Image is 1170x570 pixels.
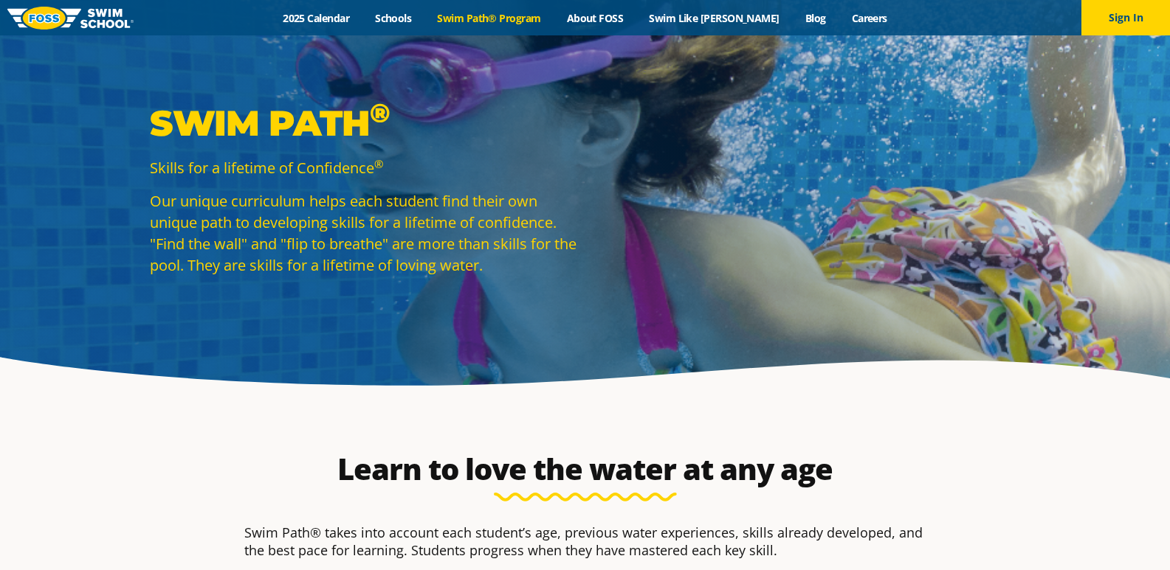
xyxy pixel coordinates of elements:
sup: ® [370,97,390,129]
h2: Learn to love the water at any age [237,451,934,487]
p: Swim Path® takes into account each student’s age, previous water experiences, skills already deve... [244,524,926,559]
a: Schools [362,11,424,25]
sup: ® [374,156,383,171]
p: Swim Path [150,101,578,145]
img: FOSS Swim School Logo [7,7,134,29]
a: Careers [839,11,900,25]
a: Blog [792,11,839,25]
a: About FOSS [554,11,636,25]
p: Our unique curriculum helps each student find their own unique path to developing skills for a li... [150,190,578,276]
a: 2025 Calendar [270,11,362,25]
a: Swim Path® Program [424,11,554,25]
a: Swim Like [PERSON_NAME] [636,11,793,25]
p: Skills for a lifetime of Confidence [150,157,578,178]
